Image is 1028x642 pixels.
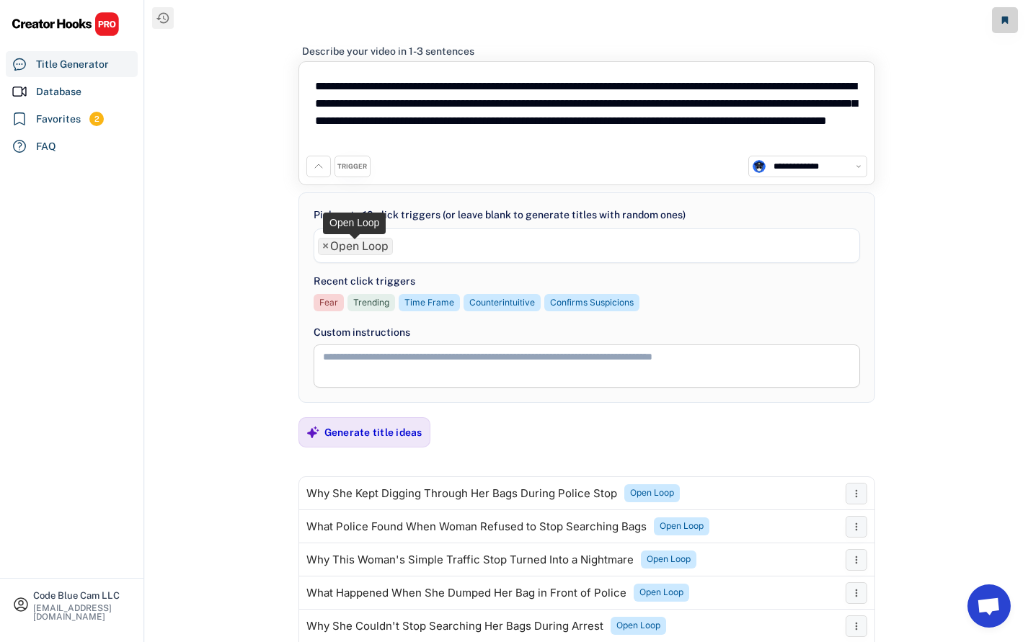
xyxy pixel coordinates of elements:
div: Describe your video in 1-3 sentences [302,45,474,58]
div: Favorites [36,112,81,127]
div: Open Loop [616,620,660,632]
div: Confirms Suspicions [550,297,634,309]
div: Why She Kept Digging Through Her Bags During Police Stop [306,488,617,499]
div: What Happened When She Dumped Her Bag in Front of Police [306,587,626,599]
div: Code Blue Cam LLC [33,591,131,600]
div: Open Loop [660,520,704,532]
div: Open Loop [639,587,683,599]
div: Custom instructions [314,325,860,340]
div: Pick up to 10 click triggers (or leave blank to generate titles with random ones) [314,208,686,223]
img: unnamed.jpg [753,160,766,173]
div: Why This Woman's Simple Traffic Stop Turned Into a Nightmare [306,554,634,566]
div: Database [36,84,81,99]
div: Recent click triggers [314,274,415,289]
div: What Police Found When Woman Refused to Stop Searching Bags [306,521,647,532]
div: TRIGGER [337,162,367,171]
div: Open Loop [647,553,691,566]
div: Open Loop [630,487,674,499]
a: Open chat [967,584,1011,628]
div: Fear [319,297,338,309]
div: 2 [89,113,104,125]
span: × [322,241,329,252]
div: Time Frame [404,297,454,309]
div: FAQ [36,139,56,154]
img: CHPRO%20Logo.svg [12,12,120,37]
div: Counterintuitive [469,297,535,309]
div: Trending [353,297,389,309]
div: [EMAIL_ADDRESS][DOMAIN_NAME] [33,604,131,621]
div: Why She Couldn't Stop Searching Her Bags During Arrest [306,620,603,632]
div: Generate title ideas [324,426,422,439]
div: Title Generator [36,57,109,72]
li: Open Loop [318,238,393,255]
